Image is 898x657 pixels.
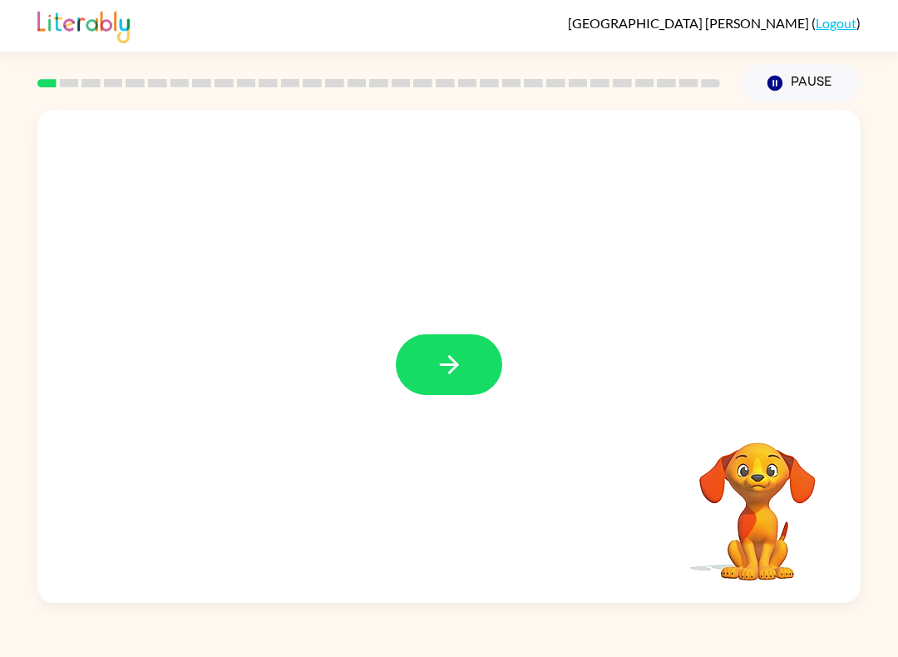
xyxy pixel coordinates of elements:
[740,64,861,102] button: Pause
[816,15,856,31] a: Logout
[568,15,861,31] div: ( )
[568,15,812,31] span: [GEOGRAPHIC_DATA] [PERSON_NAME]
[37,7,130,43] img: Literably
[674,417,841,583] video: Your browser must support playing .mp4 files to use Literably. Please try using another browser.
